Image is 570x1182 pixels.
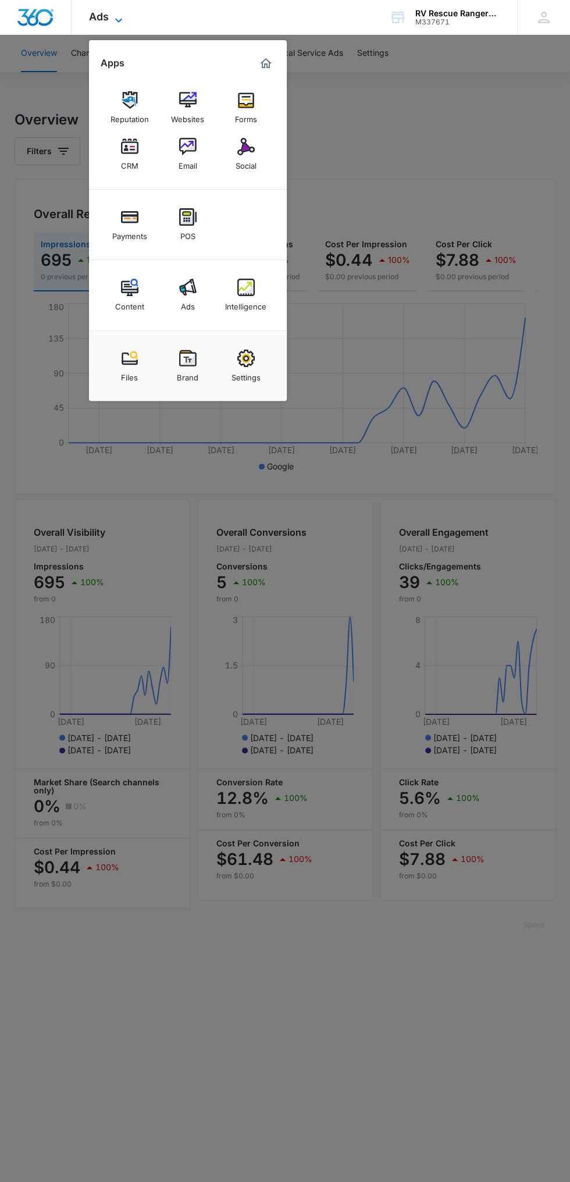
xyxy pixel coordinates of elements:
[108,202,152,247] a: Payments
[225,296,266,311] div: Intelligence
[89,10,109,23] span: Ads
[224,344,268,388] a: Settings
[108,273,152,317] a: Content
[166,202,210,247] a: POS
[181,296,195,311] div: Ads
[177,367,198,382] div: Brand
[180,226,195,241] div: POS
[108,132,152,176] a: CRM
[166,344,210,388] a: Brand
[166,86,210,130] a: Websites
[231,367,261,382] div: Settings
[235,109,257,124] div: Forms
[256,54,275,73] a: Marketing 360® Dashboard
[115,296,144,311] div: Content
[121,367,138,382] div: Files
[166,132,210,176] a: Email
[224,273,268,317] a: Intelligence
[108,86,152,130] a: Reputation
[415,18,500,26] div: account id
[166,273,210,317] a: Ads
[236,155,256,170] div: Social
[101,58,124,69] h2: Apps
[224,132,268,176] a: Social
[108,344,152,388] a: Files
[111,109,149,124] div: Reputation
[121,155,138,170] div: CRM
[179,155,197,170] div: Email
[112,226,147,241] div: Payments
[224,86,268,130] a: Forms
[415,9,500,18] div: account name
[171,109,204,124] div: Websites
